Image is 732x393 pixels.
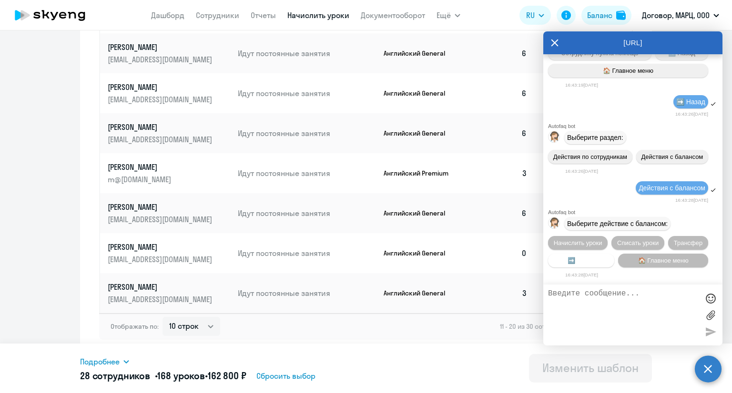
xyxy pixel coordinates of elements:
p: Идут постоянные занятия [238,168,376,178]
time: 16:43:19[DATE] [565,82,598,88]
td: 6 [468,193,535,233]
p: Английский General [384,89,455,98]
span: Списать уроки [617,239,659,246]
span: Выберите раздел: [567,134,623,141]
p: Идут постоянные занятия [238,128,376,138]
a: [PERSON_NAME][EMAIL_ADDRESS][DOMAIN_NAME] [108,282,230,305]
span: Отображать по: [111,322,159,331]
button: 🏠 Главное меню [548,64,708,78]
button: Балансbalance [581,6,631,25]
button: RU [519,6,551,25]
p: [EMAIL_ADDRESS][DOMAIN_NAME] [108,294,214,305]
time: 16:43:28[DATE] [675,197,708,203]
div: Изменить шаблон [542,360,639,375]
td: 3 [468,273,535,313]
a: [PERSON_NAME][EMAIL_ADDRESS][DOMAIN_NAME] [108,202,230,225]
span: Действия с балансом [641,153,703,160]
time: 16:43:26[DATE] [565,168,598,174]
td: 3 [468,153,535,193]
a: [PERSON_NAME][EMAIL_ADDRESS][DOMAIN_NAME] [108,82,230,105]
time: 16:43:26[DATE] [675,111,708,117]
time: 16:43:28[DATE] [565,272,598,277]
p: Английский General [384,129,455,138]
a: Отчеты [251,10,276,20]
p: [EMAIL_ADDRESS][DOMAIN_NAME] [108,94,214,105]
a: [PERSON_NAME][EMAIL_ADDRESS][DOMAIN_NAME] [108,42,230,65]
td: 0 [468,233,535,273]
button: Изменить шаблон [529,354,652,383]
span: Трансфер [674,239,703,246]
td: 6 [468,73,535,113]
button: ➡️ Назад [548,254,614,267]
span: Действия с балансом [639,184,705,192]
span: Подробнее [80,356,120,367]
p: Идут постоянные занятия [238,88,376,98]
p: [PERSON_NAME] [108,42,214,52]
div: Autofaq bot [548,123,722,129]
span: 11 - 20 из 30 сотрудников [500,322,576,331]
p: Идут постоянные занятия [238,248,376,258]
p: [PERSON_NAME] [108,122,214,132]
p: Идут постоянные занятия [238,208,376,218]
p: Английский General [384,209,455,217]
p: [PERSON_NAME] [108,162,214,172]
td: 6 [468,113,535,153]
p: [EMAIL_ADDRESS][DOMAIN_NAME] [108,254,214,265]
button: Трансфер [668,236,708,250]
span: 162 800 ₽ [208,370,246,382]
p: [PERSON_NAME] [108,82,214,92]
a: Начислить уроки [287,10,349,20]
a: [PERSON_NAME]m@[DOMAIN_NAME] [108,162,230,185]
p: Договор, МАРЦ, ООО [642,10,710,21]
span: ➡️ Назад [676,98,705,106]
img: bot avatar [549,217,560,231]
a: [PERSON_NAME][EMAIL_ADDRESS][DOMAIN_NAME] [108,242,230,265]
button: Начислить уроки [548,236,608,250]
button: Ещё [437,6,460,25]
span: Сбросить выбор [256,370,315,382]
span: Ещё [437,10,451,21]
a: Дашборд [151,10,184,20]
p: Английский General [384,289,455,297]
p: [PERSON_NAME] [108,282,214,292]
a: Сотрудники [196,10,239,20]
span: Начислить уроки [554,239,602,246]
p: m@[DOMAIN_NAME] [108,174,214,185]
span: 168 уроков [157,370,205,382]
img: balance [616,10,626,20]
span: Выберите действие с балансом: [567,220,668,227]
td: 6 [468,33,535,73]
p: Английский Premium [384,169,455,177]
p: [PERSON_NAME] [108,202,214,212]
span: Действия по сотрудникам [553,153,627,160]
button: Договор, МАРЦ, ООО [637,4,724,27]
label: Лимит 10 файлов [703,308,718,322]
p: Английский General [384,49,455,58]
button: Списать уроки [611,236,664,250]
button: 🏠 Главное меню [618,254,708,267]
div: Autofaq bot [548,209,722,215]
span: 🏠 Главное меню [638,257,689,264]
span: RU [526,10,535,21]
img: bot avatar [549,131,560,145]
button: Действия по сотрудникам [548,150,632,164]
h5: 28 сотрудников • • [80,369,246,383]
span: ➡️ Назад [568,257,595,264]
a: Документооборот [361,10,425,20]
p: Идут постоянные занятия [238,48,376,59]
p: Английский General [384,249,455,257]
p: [EMAIL_ADDRESS][DOMAIN_NAME] [108,54,214,65]
div: Баланс [587,10,612,21]
span: 🏠 Главное меню [603,67,653,74]
p: Идут постоянные занятия [238,288,376,298]
button: Действия с балансом [636,150,708,164]
p: [PERSON_NAME] [108,242,214,252]
a: [PERSON_NAME][EMAIL_ADDRESS][DOMAIN_NAME] [108,122,230,145]
p: [EMAIL_ADDRESS][DOMAIN_NAME] [108,214,214,225]
p: [EMAIL_ADDRESS][DOMAIN_NAME] [108,134,214,145]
